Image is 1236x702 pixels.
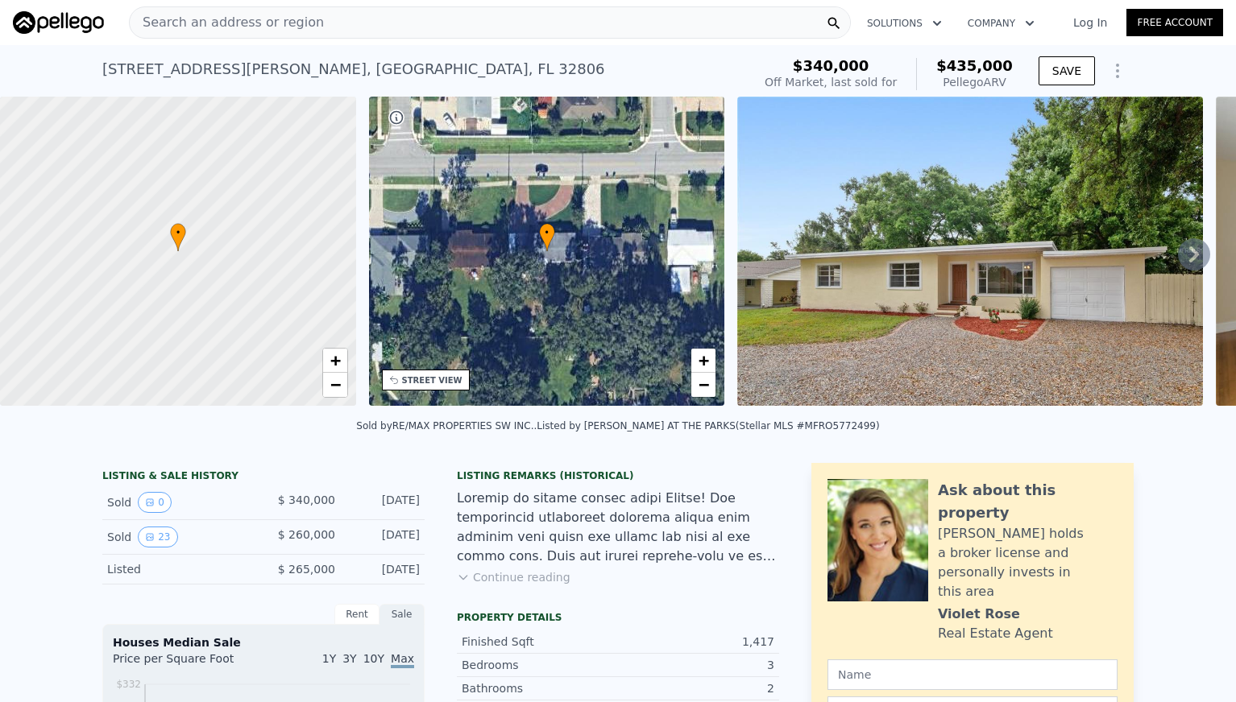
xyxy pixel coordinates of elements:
[457,489,779,566] div: Loremip do sitame consec adipi Elitse! Doe temporincid utlaboreet dolorema aliqua enim adminim ve...
[170,223,186,251] div: •
[278,563,335,576] span: $ 265,000
[138,492,172,513] button: View historical data
[827,659,1118,690] input: Name
[691,373,715,397] a: Zoom out
[107,492,251,513] div: Sold
[1101,55,1134,87] button: Show Options
[457,469,779,482] div: Listing Remarks (Historical)
[936,57,1013,74] span: $435,000
[537,420,879,432] div: Listed by [PERSON_NAME] AT THE PARKS (Stellar MLS #MFRO5772499)
[1126,9,1223,36] a: Free Account
[618,634,774,650] div: 1,417
[462,657,618,673] div: Bedrooms
[938,479,1118,524] div: Ask about this property
[342,652,356,665] span: 3Y
[102,469,425,485] div: LISTING & SALE HISTORY
[113,650,263,676] div: Price per Square Foot
[938,605,1020,624] div: Violet Rose
[793,57,869,74] span: $340,000
[330,374,340,394] span: −
[130,13,324,32] span: Search an address or region
[938,524,1118,601] div: [PERSON_NAME] holds a broker license and personally invests in this area
[737,97,1202,406] img: Sale: 46762527 Parcel: 47697287
[938,624,1053,643] div: Real Estate Agent
[457,611,779,624] div: Property details
[278,493,335,506] span: $ 340,000
[936,74,1013,90] div: Pellego ARV
[1054,14,1126,31] a: Log In
[13,11,104,34] img: Pellego
[691,349,715,373] a: Zoom in
[539,223,555,251] div: •
[334,604,380,625] div: Rent
[348,526,420,547] div: [DATE]
[457,569,570,585] button: Continue reading
[348,561,420,577] div: [DATE]
[107,561,251,577] div: Listed
[170,225,186,240] span: •
[348,492,420,513] div: [DATE]
[699,350,709,370] span: +
[391,652,414,668] span: Max
[1039,56,1095,85] button: SAVE
[618,680,774,696] div: 2
[323,349,347,373] a: Zoom in
[402,374,462,386] div: STREET VIEW
[330,350,340,370] span: +
[356,420,537,432] div: Sold by RE/MAX PROPERTIES SW INC. .
[699,374,709,394] span: −
[323,373,347,397] a: Zoom out
[102,58,605,81] div: [STREET_ADDRESS][PERSON_NAME] , [GEOGRAPHIC_DATA] , FL 32806
[380,604,425,625] div: Sale
[955,9,1047,38] button: Company
[462,680,618,696] div: Bathrooms
[618,657,774,673] div: 3
[462,634,618,650] div: Finished Sqft
[322,652,336,665] span: 1Y
[539,225,555,240] span: •
[116,679,141,690] tspan: $332
[854,9,955,38] button: Solutions
[113,634,414,650] div: Houses Median Sale
[765,74,897,90] div: Off Market, last sold for
[107,526,251,547] div: Sold
[363,652,384,665] span: 10Y
[278,528,335,541] span: $ 260,000
[138,526,177,547] button: View historical data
